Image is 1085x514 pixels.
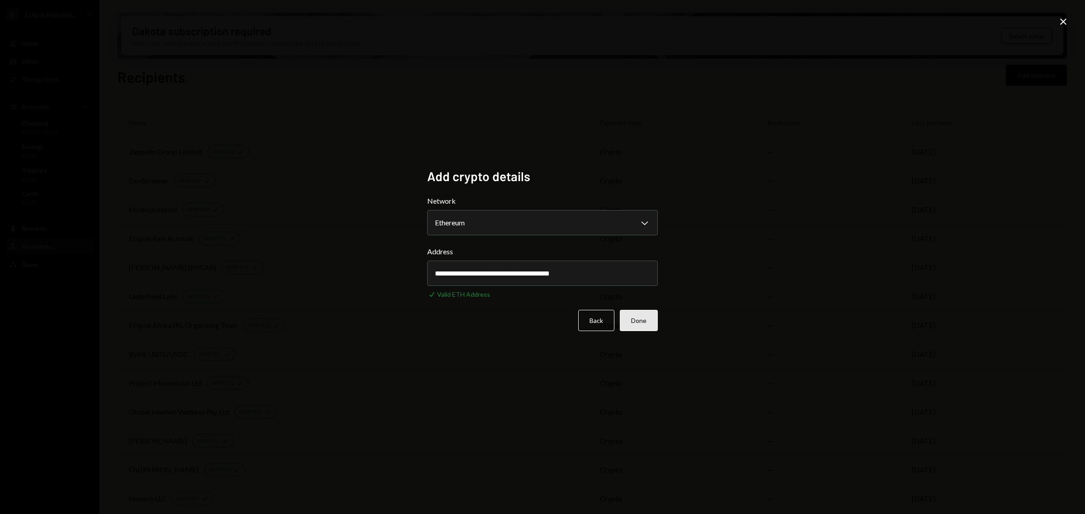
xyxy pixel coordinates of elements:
div: Valid ETH Address [437,290,490,299]
h2: Add crypto details [427,168,658,185]
button: Done [620,310,658,331]
label: Address [427,246,658,257]
button: Network [427,210,658,235]
button: Back [578,310,614,331]
label: Network [427,196,658,206]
